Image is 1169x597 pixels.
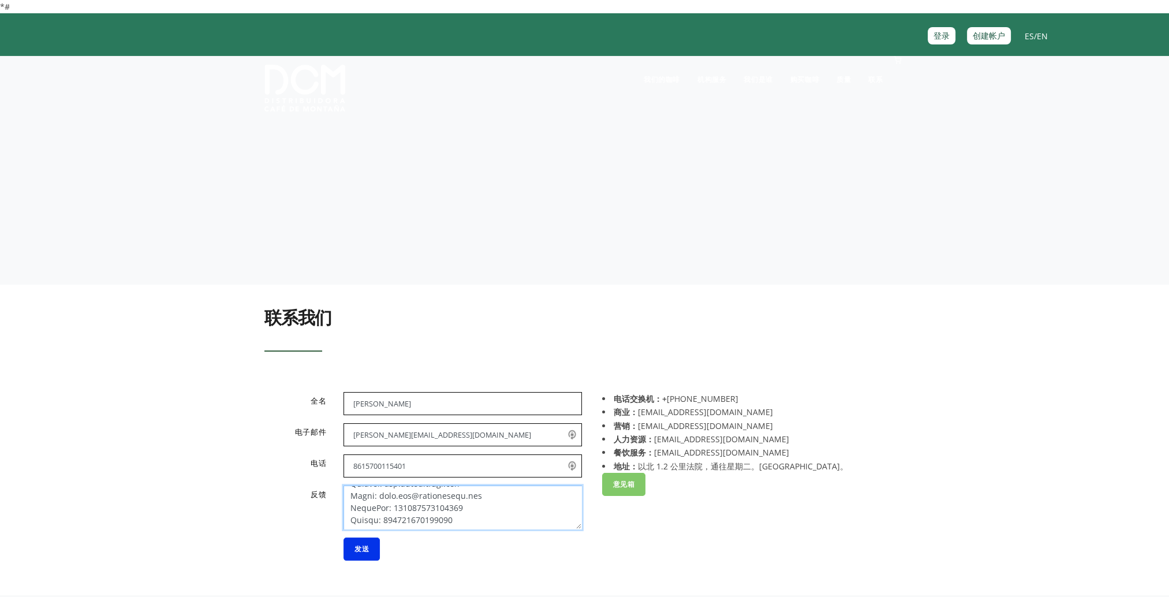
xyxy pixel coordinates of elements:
[830,57,858,84] a: 质量
[614,393,667,404] strong: 电话交换机：+
[614,406,638,417] strong: 商业：
[602,419,897,432] li: [EMAIL_ADDRESS][DOMAIN_NAME]
[602,460,897,473] li: 以北 1.2 公里法院，通往星期二。[GEOGRAPHIC_DATA]。
[602,473,646,496] a: 意见箱
[967,27,1011,44] a: 创建帐户
[928,27,955,44] a: 登录
[602,405,897,419] li: [EMAIL_ADDRESS][DOMAIN_NAME]
[602,432,897,446] li: [EMAIL_ADDRESS][DOMAIN_NAME]
[250,392,335,413] label: 全名
[614,447,654,458] strong: 餐饮服务：
[861,57,890,84] a: 联系
[1025,29,1048,43] span: /
[637,57,687,84] a: 我们的咖啡
[614,434,654,445] strong: 人力资源：
[264,302,905,334] h2: 联系我们
[343,538,380,561] button: 发送
[614,420,638,431] strong: 营销：
[250,486,335,527] label: 反馈
[1025,31,1034,42] a: ES
[1037,31,1048,42] a: EN
[250,423,335,444] label: 电子邮件
[614,461,638,472] strong: 地址：
[250,454,335,475] label: 电话
[690,57,733,84] a: 机构服务
[783,57,826,84] a: 购买咖啡
[737,57,779,84] a: 我们是谁
[602,446,897,459] li: [EMAIL_ADDRESS][DOMAIN_NAME]
[602,392,897,405] li: [PHONE_NUMBER]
